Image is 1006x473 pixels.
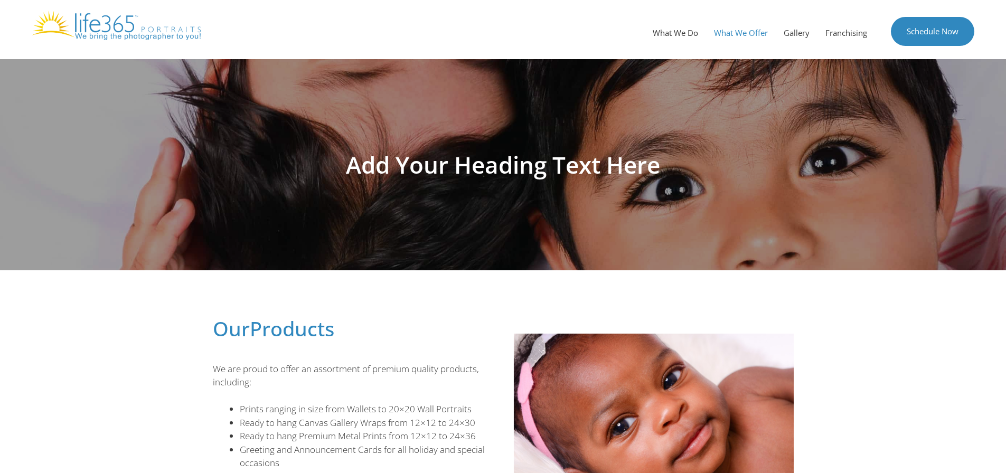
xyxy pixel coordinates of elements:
[240,416,493,430] li: Ready to hang Canvas Gallery Wraps from 12×12 to 24×30
[776,17,817,49] a: Gallery
[213,315,250,342] span: Our
[706,17,776,49] a: What We Offer
[645,17,706,49] a: What We Do
[240,429,493,443] li: Ready to hang Premium Metal Prints from 12×12 to 24×36
[250,315,334,342] span: Products
[240,402,493,416] li: Prints ranging in size from Wallets to 20×20 Wall Portraits
[32,11,201,40] img: Life365
[208,153,799,176] h1: Add Your Heading Text Here
[213,362,493,389] p: We are proud to offer an assortment of premium quality products, including:
[240,443,493,470] li: Greeting and Announcement Cards for all holiday and special occasions
[891,17,974,46] a: Schedule Now
[817,17,875,49] a: Franchising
